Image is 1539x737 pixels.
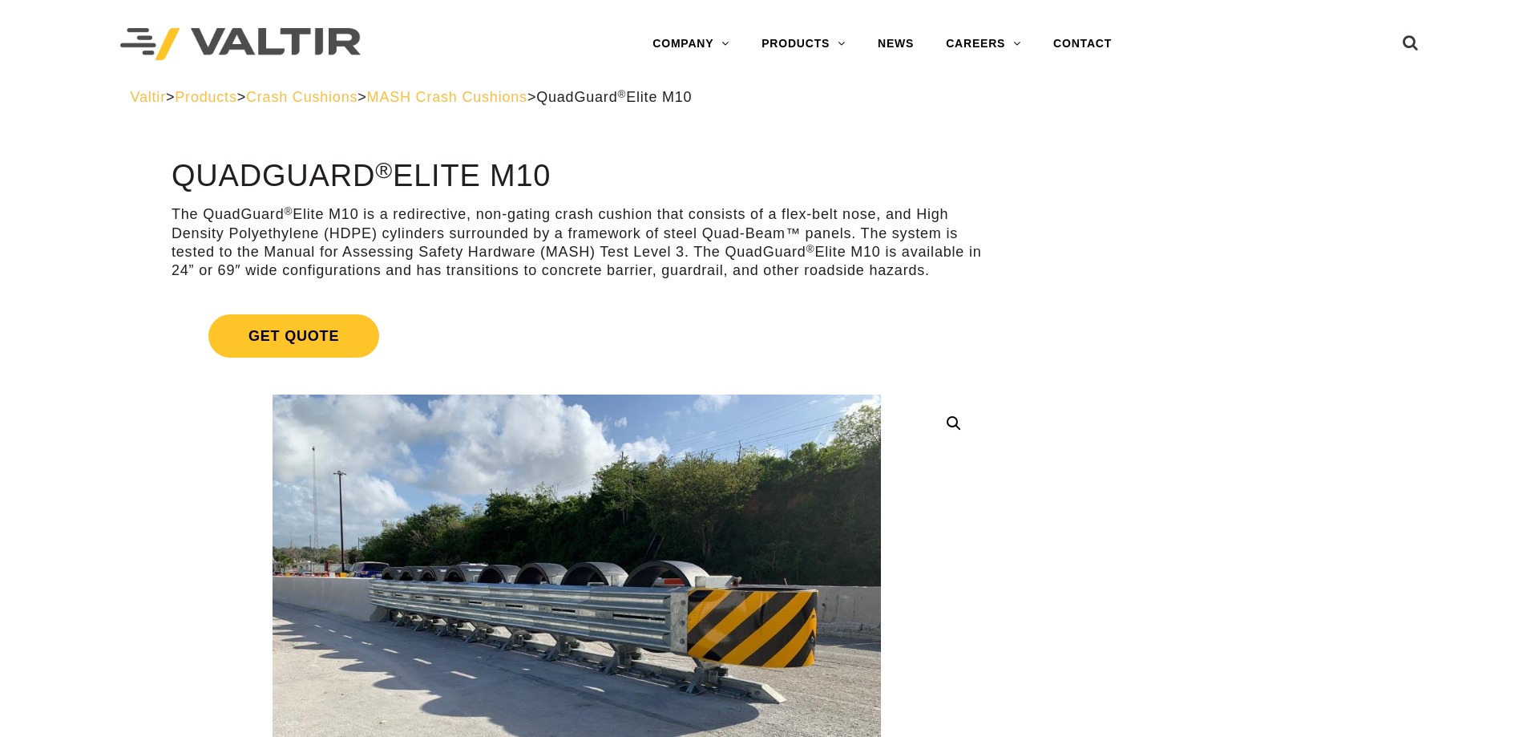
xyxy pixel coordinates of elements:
[130,89,165,105] a: Valtir
[617,88,626,100] sup: ®
[120,28,361,61] img: Valtir
[367,89,527,105] a: MASH Crash Cushions
[636,28,745,60] a: COMPANY
[375,157,393,183] sup: ®
[862,28,930,60] a: NEWS
[175,89,236,105] a: Products
[806,243,815,255] sup: ®
[745,28,862,60] a: PRODUCTS
[130,88,1408,107] div: > > > >
[172,160,983,193] h1: QuadGuard Elite M10
[284,205,293,217] sup: ®
[172,205,983,281] p: The QuadGuard Elite M10 is a redirective, non-gating crash cushion that consists of a flex-belt n...
[930,28,1037,60] a: CAREERS
[172,295,983,377] a: Get Quote
[536,89,692,105] span: QuadGuard Elite M10
[208,314,379,358] span: Get Quote
[939,409,968,438] a: 🔍
[1037,28,1128,60] a: CONTACT
[246,89,357,105] a: Crash Cushions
